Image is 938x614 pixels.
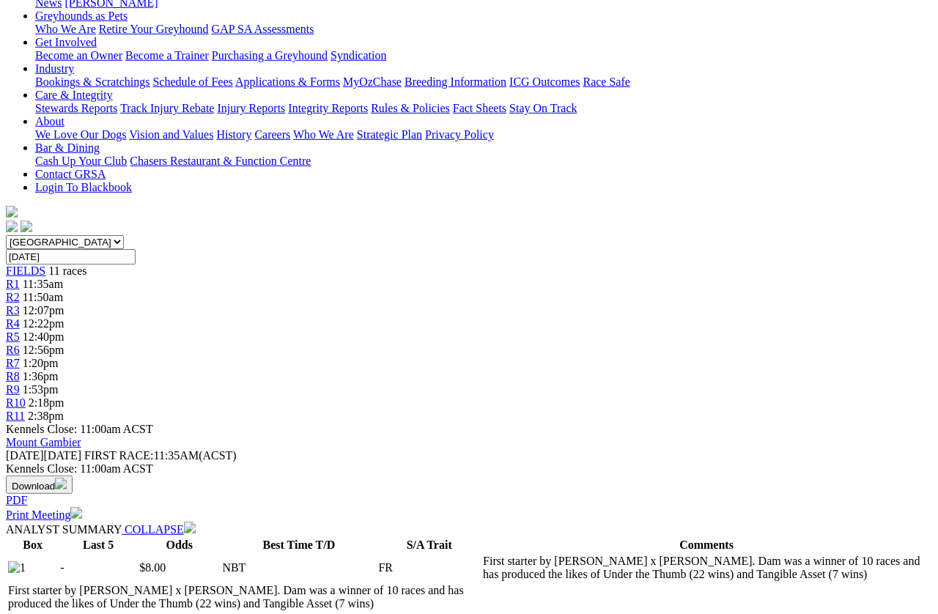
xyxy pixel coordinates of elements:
[6,357,20,369] a: R7
[6,476,73,494] button: Download
[129,128,213,141] a: Vision and Values
[6,462,932,476] div: Kennels Close: 11:00am ACST
[35,141,100,154] a: Bar & Dining
[152,75,232,88] a: Schedule of Fees
[122,523,196,536] a: COLLAPSE
[6,344,20,356] a: R6
[6,330,20,343] a: R5
[425,128,494,141] a: Privacy Policy
[330,49,386,62] a: Syndication
[7,538,58,552] th: Box
[99,23,209,35] a: Retire Your Greyhound
[482,538,931,552] th: Comments
[23,344,64,356] span: 12:56pm
[212,23,314,35] a: GAP SA Assessments
[293,128,354,141] a: Who We Are
[212,49,328,62] a: Purchasing a Greyhound
[35,181,132,193] a: Login To Blackbook
[6,317,20,330] a: R4
[6,249,136,265] input: Select date
[29,396,64,409] span: 2:18pm
[130,155,311,167] a: Chasers Restaurant & Function Centre
[35,155,932,168] div: Bar & Dining
[482,554,931,582] td: First starter by [PERSON_NAME] x [PERSON_NAME]. Dam was a winner of 10 races and has produced the...
[221,538,376,552] th: Best Time T/D
[509,75,580,88] a: ICG Outcomes
[35,49,122,62] a: Become an Owner
[6,206,18,218] img: logo-grsa-white.png
[371,102,450,114] a: Rules & Policies
[7,583,481,611] td: First starter by [PERSON_NAME] x [PERSON_NAME]. Dam was a winner of 10 races and has produced the...
[125,523,184,536] span: COLLAPSE
[288,102,368,114] a: Integrity Reports
[583,75,629,88] a: Race Safe
[35,23,96,35] a: Who We Are
[35,36,97,48] a: Get Involved
[28,410,64,422] span: 2:38pm
[23,317,64,330] span: 12:22pm
[23,357,59,369] span: 1:20pm
[35,23,932,36] div: Greyhounds as Pets
[125,49,209,62] a: Become a Trainer
[23,330,64,343] span: 12:40pm
[6,370,20,382] a: R8
[35,75,149,88] a: Bookings & Scratchings
[6,278,20,290] a: R1
[35,49,932,62] div: Get Involved
[6,265,45,277] a: FIELDS
[217,102,285,114] a: Injury Reports
[6,522,932,536] div: ANALYST SUMMARY
[8,561,26,574] img: 1
[84,449,153,462] span: FIRST RACE:
[35,155,127,167] a: Cash Up Your Club
[6,508,82,521] a: Print Meeting
[48,265,86,277] span: 11 races
[23,291,63,303] span: 11:50am
[35,128,932,141] div: About
[6,449,44,462] span: [DATE]
[21,221,32,232] img: twitter.svg
[6,396,26,409] span: R10
[343,75,402,88] a: MyOzChase
[35,62,74,75] a: Industry
[35,115,64,127] a: About
[405,75,506,88] a: Breeding Information
[6,410,25,422] a: R11
[6,291,20,303] a: R2
[184,522,196,533] img: chevron-down-white.svg
[6,436,81,448] a: Mount Gambier
[235,75,340,88] a: Applications & Forms
[23,370,59,382] span: 1:36pm
[23,383,59,396] span: 1:53pm
[35,75,932,89] div: Industry
[35,168,106,180] a: Contact GRSA
[139,538,220,552] th: Odds
[6,383,20,396] span: R9
[453,102,506,114] a: Fact Sheets
[6,423,153,435] span: Kennels Close: 11:00am ACST
[377,554,481,582] td: FR
[6,221,18,232] img: facebook.svg
[35,89,113,101] a: Care & Integrity
[23,304,64,317] span: 12:07pm
[216,128,251,141] a: History
[509,102,577,114] a: Stay On Track
[6,494,27,506] a: PDF
[357,128,422,141] a: Strategic Plan
[35,102,932,115] div: Care & Integrity
[254,128,290,141] a: Careers
[6,494,932,507] div: Download
[59,538,137,552] th: Last 5
[6,304,20,317] a: R3
[59,554,137,582] td: -
[6,449,81,462] span: [DATE]
[35,128,126,141] a: We Love Our Dogs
